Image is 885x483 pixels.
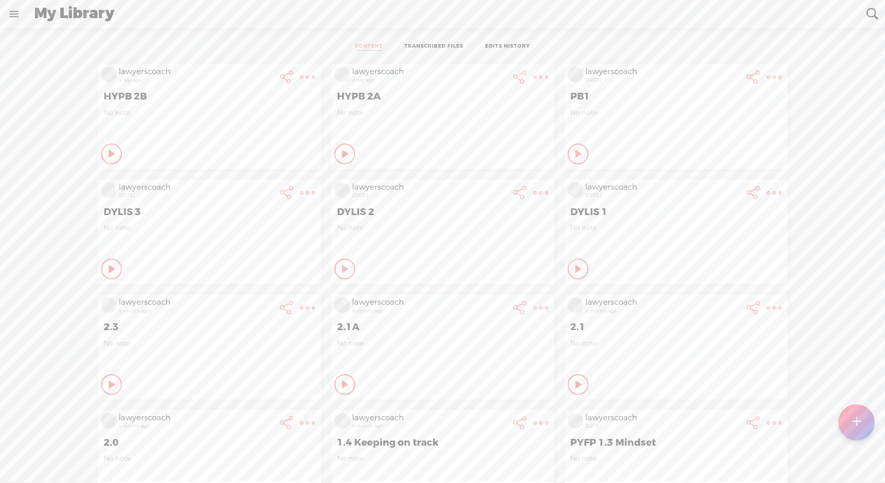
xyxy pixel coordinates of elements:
img: videoLoading.png [568,67,583,82]
div: [DATE] [585,192,741,198]
div: lawyerscoach [119,67,274,77]
span: No note [570,339,782,348]
span: No note [104,108,315,117]
span: No note [570,454,782,463]
img: videoLoading.png [334,413,350,429]
img: videoLoading.png [101,67,117,82]
span: No note [104,223,315,232]
span: 2.1A [337,321,549,333]
div: [DATE] [585,423,741,429]
div: lawyerscoach [352,182,508,193]
div: lawyerscoach [352,67,508,77]
div: lawyerscoach [119,182,274,193]
img: videoLoading.png [568,182,583,198]
span: No note [337,339,549,348]
img: videoLoading.png [334,67,350,82]
a: CONTENT [355,43,383,51]
div: a month ago [352,423,508,429]
span: No note [337,108,549,117]
span: No note [337,454,549,463]
img: videoLoading.png [101,413,117,429]
span: DYLIS 2 [337,206,549,218]
div: a month ago [585,308,741,314]
span: PB1 [570,90,782,103]
div: a day ago [352,77,508,83]
span: 2.1 [570,321,782,333]
span: DYLIS 3 [104,206,315,218]
div: [DATE] [119,192,274,198]
div: lawyerscoach [352,297,508,308]
span: No note [570,223,782,232]
span: HYPB 2A [337,90,549,103]
span: No note [104,454,315,463]
span: PYFP 1.3 Mindset [570,436,782,449]
a: TRANSCRIBED FILES [404,43,463,51]
div: lawyerscoach [585,297,741,308]
a: EDITS HISTORY [485,43,530,51]
span: 1.4 Keeping on track [337,436,549,449]
div: a month ago [352,308,508,314]
span: No note [104,339,315,348]
span: No note [337,223,549,232]
div: [DATE] [585,77,741,83]
div: lawyerscoach [585,67,741,77]
img: videoLoading.png [568,413,583,429]
img: videoLoading.png [334,297,350,313]
div: [DATE] [352,192,508,198]
div: lawyerscoach [119,297,274,308]
img: videoLoading.png [568,297,583,313]
span: No note [570,108,782,117]
div: lawyerscoach [352,413,508,423]
img: videoLoading.png [334,182,350,198]
span: 2.3 [104,321,315,333]
div: lawyerscoach [585,182,741,193]
img: videoLoading.png [101,297,117,313]
span: DYLIS 1 [570,206,782,218]
span: 2.0 [104,436,315,449]
img: videoLoading.png [101,182,117,198]
div: My Library [27,1,859,27]
span: HYPB 2B [104,90,315,103]
div: a day ago [119,77,274,83]
div: a month ago [119,423,274,429]
div: lawyerscoach [119,413,274,423]
div: a month ago [119,308,274,314]
div: lawyerscoach [585,413,741,423]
